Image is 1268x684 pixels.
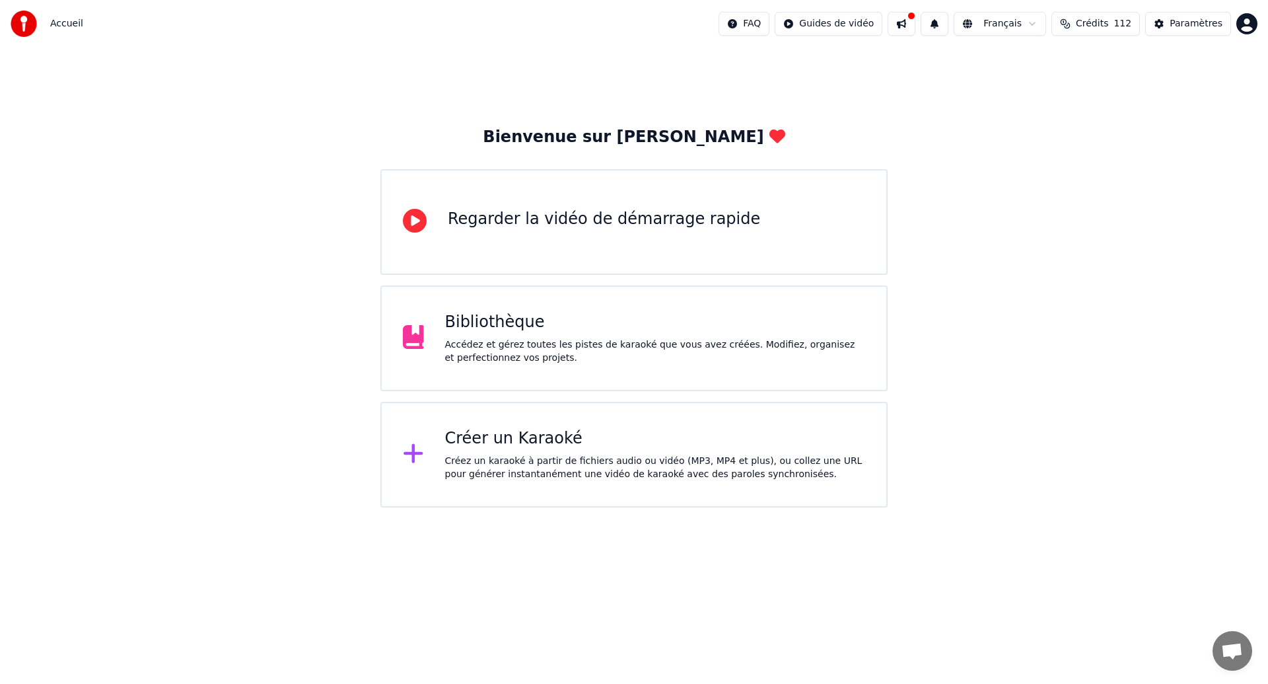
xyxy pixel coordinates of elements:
div: Bibliothèque [445,312,866,333]
div: Ouvrir le chat [1213,631,1252,671]
div: Bienvenue sur [PERSON_NAME] [483,127,785,148]
img: youka [11,11,37,37]
div: Créez un karaoké à partir de fichiers audio ou vidéo (MP3, MP4 et plus), ou collez une URL pour g... [445,455,866,481]
nav: breadcrumb [50,17,83,30]
button: Crédits112 [1051,12,1140,36]
div: Accédez et gérez toutes les pistes de karaoké que vous avez créées. Modifiez, organisez et perfec... [445,338,866,365]
div: Regarder la vidéo de démarrage rapide [448,209,760,230]
div: Créer un Karaoké [445,428,866,449]
span: Crédits [1076,17,1108,30]
button: FAQ [719,12,769,36]
span: 112 [1113,17,1131,30]
button: Guides de vidéo [775,12,882,36]
button: Paramètres [1145,12,1231,36]
span: Accueil [50,17,83,30]
div: Paramètres [1170,17,1222,30]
